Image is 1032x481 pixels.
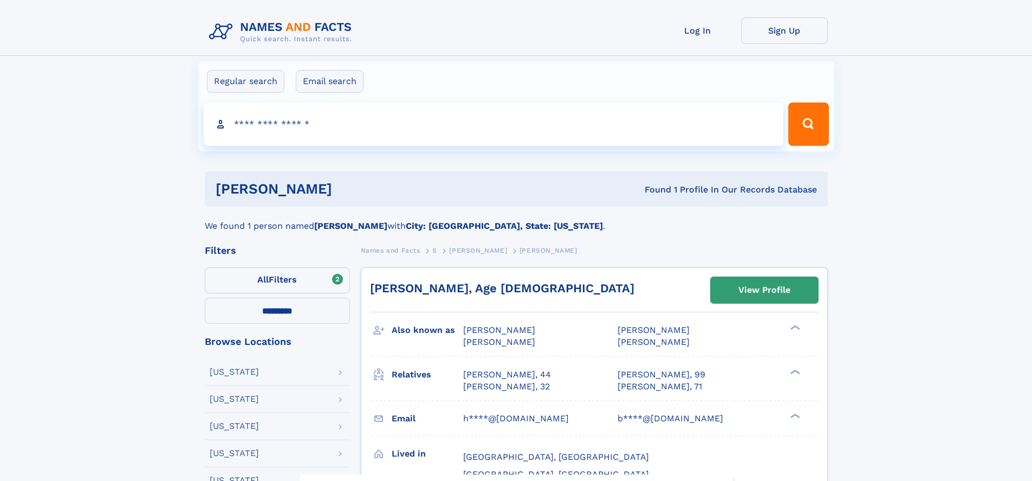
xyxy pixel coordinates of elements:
span: [PERSON_NAME] [463,337,535,347]
a: [PERSON_NAME], 99 [618,369,705,381]
span: [GEOGRAPHIC_DATA], [GEOGRAPHIC_DATA] [463,469,649,479]
div: Filters [205,246,350,255]
div: Browse Locations [205,337,350,347]
div: [US_STATE] [210,395,259,403]
input: search input [204,102,784,146]
label: Email search [296,70,364,93]
h3: Lived in [392,445,463,463]
b: City: [GEOGRAPHIC_DATA], State: [US_STATE] [406,221,603,231]
a: [PERSON_NAME], 32 [463,381,550,393]
a: Log In [654,17,741,44]
div: ❯ [788,324,801,331]
h3: Relatives [392,365,463,384]
span: [PERSON_NAME] [449,247,507,254]
h3: Email [392,409,463,428]
div: [US_STATE] [210,368,259,376]
div: We found 1 person named with . [205,207,828,233]
h3: Also known as [392,321,463,339]
a: S [432,243,437,257]
div: ❯ [788,368,801,375]
span: [GEOGRAPHIC_DATA], [GEOGRAPHIC_DATA] [463,452,649,462]
label: Filters [205,267,350,293]
a: [PERSON_NAME], 71 [618,381,702,393]
div: View Profile [738,278,790,303]
span: All [257,274,269,285]
div: Found 1 Profile In Our Records Database [488,184,817,196]
h1: [PERSON_NAME] [216,182,489,196]
button: Search Button [788,102,828,146]
span: [PERSON_NAME] [618,337,690,347]
span: [PERSON_NAME] [618,325,690,335]
a: Names and Facts [361,243,420,257]
img: Logo Names and Facts [205,17,361,47]
div: [US_STATE] [210,449,259,458]
a: Sign Up [741,17,828,44]
span: S [432,247,437,254]
label: Regular search [207,70,284,93]
a: [PERSON_NAME] [449,243,507,257]
span: [PERSON_NAME] [520,247,577,254]
a: [PERSON_NAME], 44 [463,369,551,381]
div: [US_STATE] [210,422,259,431]
b: [PERSON_NAME] [314,221,387,231]
span: [PERSON_NAME] [463,325,535,335]
a: View Profile [711,277,818,303]
div: ❯ [788,412,801,419]
a: [PERSON_NAME], Age [DEMOGRAPHIC_DATA] [370,281,634,295]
